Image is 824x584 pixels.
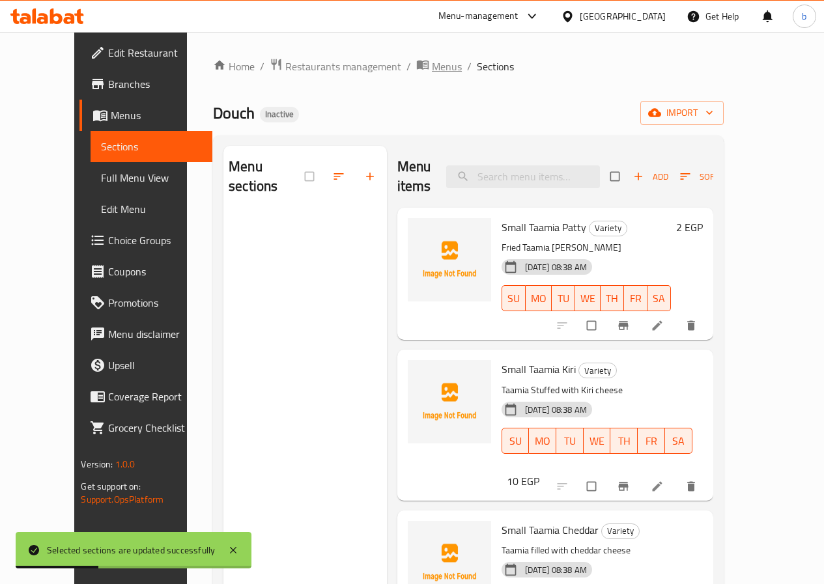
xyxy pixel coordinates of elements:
button: WE [575,285,601,311]
a: Promotions [79,287,212,318]
button: SA [665,428,692,454]
img: Small Taamia Kiri [408,360,491,443]
span: import [651,105,713,121]
span: Menus [432,59,462,74]
li: / [467,59,472,74]
button: delete [677,472,708,501]
span: Inactive [260,109,299,120]
button: MO [526,285,552,311]
h6: 2 EGP [676,218,703,236]
span: Get support on: [81,478,141,495]
h2: Menu sections [229,157,304,196]
span: SA [670,432,687,451]
a: Upsell [79,350,212,381]
span: [DATE] 08:38 AM [520,404,592,416]
img: Small Taamia Patty [408,218,491,301]
a: Home [213,59,255,74]
span: MO [534,432,551,451]
a: Menus [416,58,462,75]
span: Select to update [579,474,606,499]
span: Add [633,169,668,184]
a: Coupons [79,256,212,287]
button: TH [601,285,624,311]
span: SU [507,289,520,308]
button: TU [556,428,584,454]
span: Menus [111,107,201,123]
button: delete [677,311,708,340]
span: Variety [602,523,639,538]
p: Taamia Stuffed with Kiri cheese [502,382,692,398]
span: TH [606,289,619,308]
a: Full Menu View [91,162,212,193]
span: Full Menu View [101,170,201,186]
h2: Menu items [397,157,431,196]
li: / [406,59,411,74]
li: / [260,59,264,74]
a: Edit menu item [651,319,666,332]
span: Sort sections [324,162,356,191]
button: SA [647,285,671,311]
span: [DATE] 08:38 AM [520,564,592,576]
span: Menu disclaimer [108,326,201,342]
span: TU [561,432,578,451]
span: Variety [590,221,627,236]
div: Variety [578,363,617,378]
span: Branches [108,76,201,92]
div: [GEOGRAPHIC_DATA] [580,9,666,23]
span: FR [643,432,660,451]
a: Edit Menu [91,193,212,225]
button: FR [638,428,665,454]
span: Douch [213,98,255,128]
button: MO [529,428,556,454]
button: Branch-specific-item [609,472,640,501]
span: Sections [477,59,514,74]
h6: 10 EGP [507,472,539,490]
span: Promotions [108,295,201,311]
span: Variety [579,363,616,378]
span: Restaurants management [285,59,401,74]
span: SU [507,432,524,451]
a: Menus [79,100,212,131]
nav: Menu sections [223,208,386,218]
button: SU [502,285,526,311]
span: Add item [630,167,672,187]
a: Choice Groups [79,225,212,256]
span: Edit Menu [101,201,201,217]
a: Menu disclaimer [79,318,212,350]
a: Branches [79,68,212,100]
a: Coverage Report [79,381,212,412]
span: Small Taamia Cheddar [502,520,599,540]
span: Version: [81,456,113,473]
div: Selected sections are updated successfully [47,543,215,557]
button: Branch-specific-item [609,311,640,340]
a: Support.OpsPlatform [81,491,163,508]
span: SA [653,289,666,308]
div: Inactive [260,107,299,122]
button: WE [584,428,611,454]
a: Edit Restaurant [79,37,212,68]
button: TU [552,285,575,311]
span: Sort items [672,167,728,187]
span: Small Taamia Patty [502,217,586,237]
span: Upsell [108,357,201,373]
button: Add [630,167,672,187]
span: Choice Groups [108,232,201,248]
span: TU [557,289,570,308]
button: FR [624,285,647,311]
span: Sort [680,169,720,184]
span: TH [616,432,632,451]
p: Fried Taamia [PERSON_NAME] [502,240,671,256]
span: Coverage Report [108,389,201,404]
span: WE [589,432,606,451]
span: WE [580,289,595,308]
input: search [446,165,600,188]
span: Coupons [108,264,201,279]
a: Restaurants management [270,58,401,75]
span: Edit Restaurant [108,45,201,61]
span: Select to update [579,313,606,338]
span: MO [531,289,547,308]
button: SU [502,428,530,454]
button: import [640,101,724,125]
a: Grocery Checklist [79,412,212,443]
button: Sort [677,167,723,187]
